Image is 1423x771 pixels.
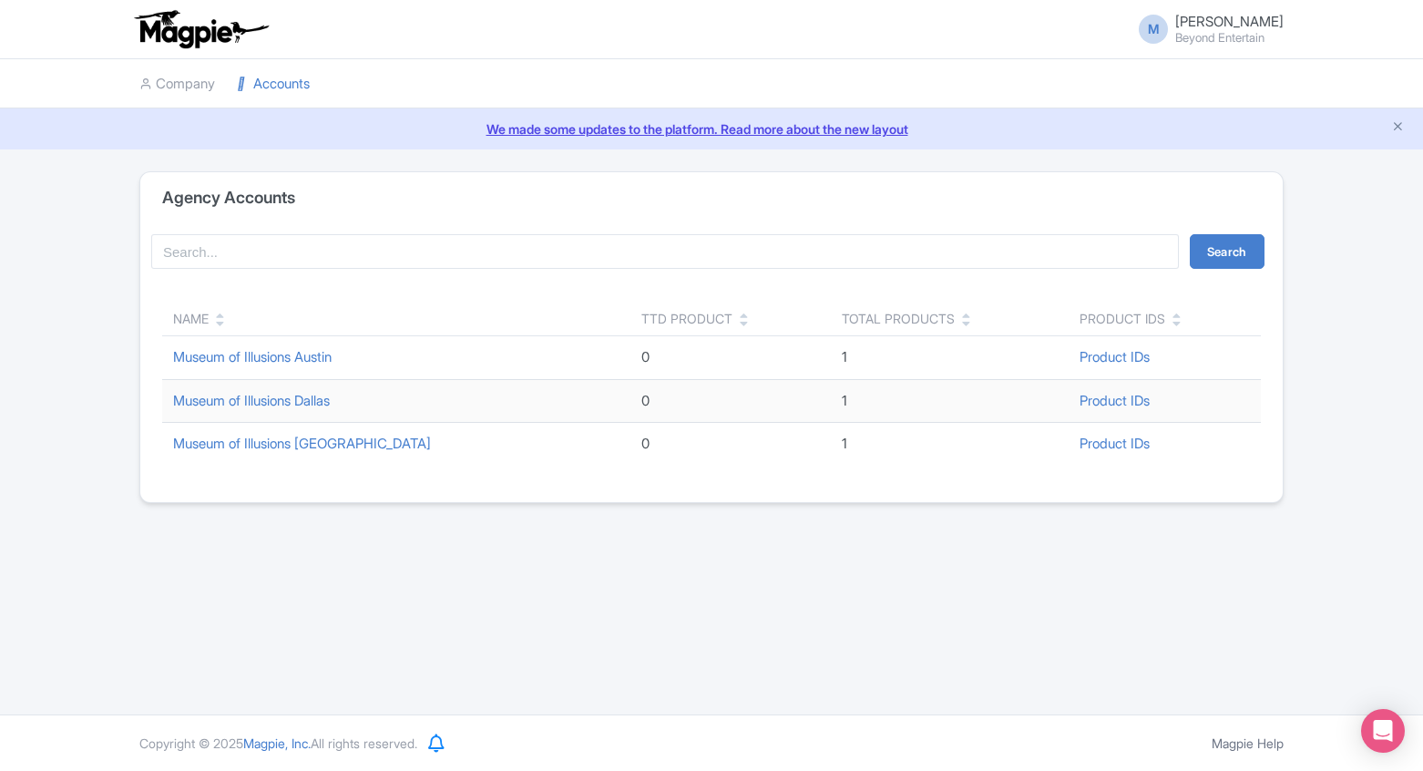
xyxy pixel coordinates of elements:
[630,379,832,423] td: 0
[1190,234,1264,269] button: Search
[1128,15,1284,44] a: M [PERSON_NAME] Beyond Entertain
[630,336,832,380] td: 0
[842,309,955,328] div: Total Products
[1175,13,1284,30] span: [PERSON_NAME]
[641,309,732,328] div: TTD Product
[1391,118,1405,139] button: Close announcement
[173,435,431,452] a: Museum of Illusions [GEOGRAPHIC_DATA]
[243,735,311,751] span: Magpie, Inc.
[831,379,1069,423] td: 1
[630,423,832,466] td: 0
[237,59,310,109] a: Accounts
[1175,32,1284,44] small: Beyond Entertain
[1080,309,1165,328] div: Product IDs
[831,423,1069,466] td: 1
[151,234,1179,269] input: Search...
[1361,709,1405,753] div: Open Intercom Messenger
[139,59,215,109] a: Company
[173,392,330,409] a: Museum of Illusions Dallas
[1080,392,1150,409] a: Product IDs
[128,734,428,753] div: Copyright © 2025 All rights reserved.
[1080,348,1150,365] a: Product IDs
[130,9,271,49] img: logo-ab69f6fb50320c5b225c76a69d11143b.png
[11,119,1412,139] a: We made some updates to the platform. Read more about the new layout
[173,348,332,365] a: Museum of Illusions Austin
[1212,735,1284,751] a: Magpie Help
[162,189,295,207] h4: Agency Accounts
[173,309,209,328] div: Name
[1080,435,1150,452] a: Product IDs
[831,336,1069,380] td: 1
[1139,15,1168,44] span: M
